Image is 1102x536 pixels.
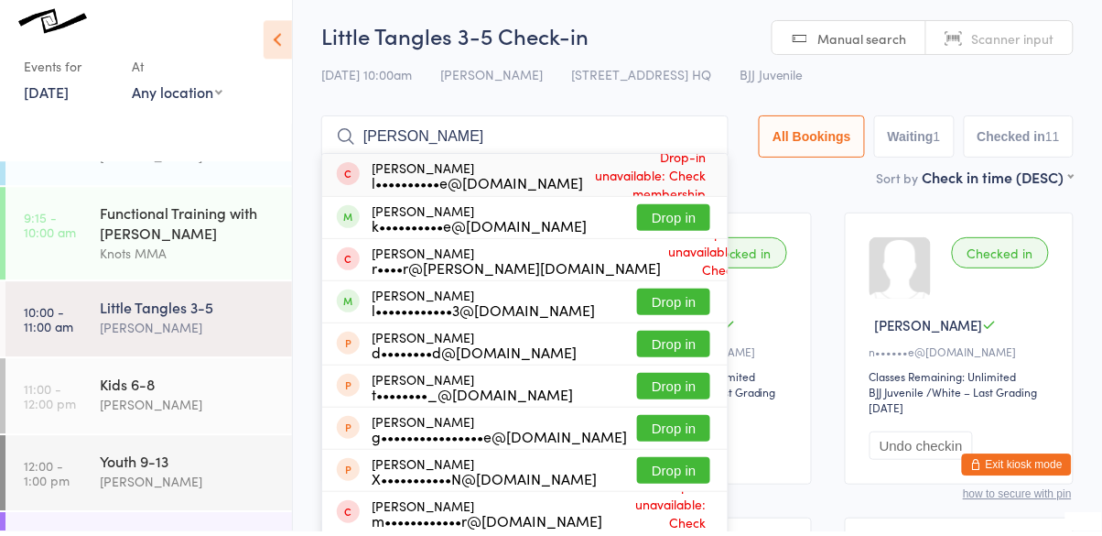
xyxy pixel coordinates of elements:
[740,71,804,89] span: BJJ Juvenile
[870,349,1054,365] div: n••••••e@[DOMAIN_NAME]
[372,251,661,280] div: [PERSON_NAME]
[372,308,595,323] div: l••••••••••••3@[DOMAIN_NAME]
[637,294,710,321] button: Drop in
[870,374,1054,389] div: Classes Remaining: Unlimited
[583,148,710,213] span: Drop-in unavailable: Check membership
[870,389,924,405] div: BJJ Juvenile
[875,321,983,340] span: [PERSON_NAME]
[637,336,710,363] button: Drop in
[372,224,587,238] div: k••••••••••e@[DOMAIN_NAME]
[962,459,1072,481] button: Exit kiosk mode
[661,224,743,307] span: Drop-in unavailable: Check membership
[372,180,583,195] div: l••••••••••e@[DOMAIN_NAME]
[372,392,573,407] div: t••••••••_@[DOMAIN_NAME]
[321,121,729,163] input: Search
[372,293,595,323] div: [PERSON_NAME]
[100,248,276,269] div: Knots MMA
[372,504,602,533] div: [PERSON_NAME]
[100,302,276,323] div: Little Tangles 3-5
[372,476,597,491] div: X•••••••••••N@[DOMAIN_NAME]
[571,71,711,89] span: [STREET_ADDRESS] HQ
[24,57,113,87] div: Events for
[877,174,919,192] label: Sort by
[100,208,276,248] div: Functional Training with [PERSON_NAME]
[690,243,787,274] div: Checked in
[24,215,76,245] time: 9:15 - 10:00 am
[934,135,941,149] div: 1
[372,462,597,491] div: [PERSON_NAME]
[759,121,865,163] button: All Bookings
[372,377,573,407] div: [PERSON_NAME]
[372,266,661,280] div: r••••r@[PERSON_NAME][DOMAIN_NAME]
[952,243,1049,274] div: Checked in
[372,434,627,449] div: g••••••••••••••••e@[DOMAIN_NAME]
[100,456,276,476] div: Youth 9-13
[637,421,710,447] button: Drop in
[24,387,76,416] time: 11:00 - 12:00 pm
[440,71,543,89] span: [PERSON_NAME]
[372,335,577,365] div: [PERSON_NAME]
[372,166,583,195] div: [PERSON_NAME]
[100,323,276,344] div: [PERSON_NAME]
[24,310,73,339] time: 10:00 - 11:00 am
[963,493,1072,506] button: how to secure with pin
[372,420,627,449] div: [PERSON_NAME]
[637,378,710,405] button: Drop in
[870,437,973,465] button: Undo checkin
[372,350,577,365] div: d••••••••d@[DOMAIN_NAME]
[5,192,292,285] a: 9:15 -10:00 amFunctional Training with [PERSON_NAME]Knots MMA
[1045,135,1060,149] div: 11
[637,210,710,236] button: Drop in
[321,26,1074,56] h2: Little Tangles 3-5 Check-in
[24,87,69,107] a: [DATE]
[372,209,587,238] div: [PERSON_NAME]
[321,71,412,89] span: [DATE] 10:00am
[964,121,1074,163] button: Checked in11
[5,441,292,516] a: 12:00 -1:00 pmYouth 9-13[PERSON_NAME]
[24,138,76,168] time: 9:00 - 10:00 am
[818,35,907,53] span: Manual search
[637,463,710,489] button: Drop in
[132,87,222,107] div: Any location
[18,14,87,38] img: Knots Jiu-Jitsu
[372,519,602,533] div: m••••••••••••r@[DOMAIN_NAME]
[5,287,292,362] a: 10:00 -11:00 amLittle Tangles 3-5[PERSON_NAME]
[100,399,276,421] div: [PERSON_NAME]
[972,35,1054,53] span: Scanner input
[874,121,955,163] button: Waiting1
[24,464,70,493] time: 12:00 - 1:00 pm
[132,57,222,87] div: At
[100,476,276,498] div: [PERSON_NAME]
[923,172,1074,192] div: Check in time (DESC)
[100,379,276,399] div: Kids 6-8
[5,364,292,439] a: 11:00 -12:00 pmKids 6-8[PERSON_NAME]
